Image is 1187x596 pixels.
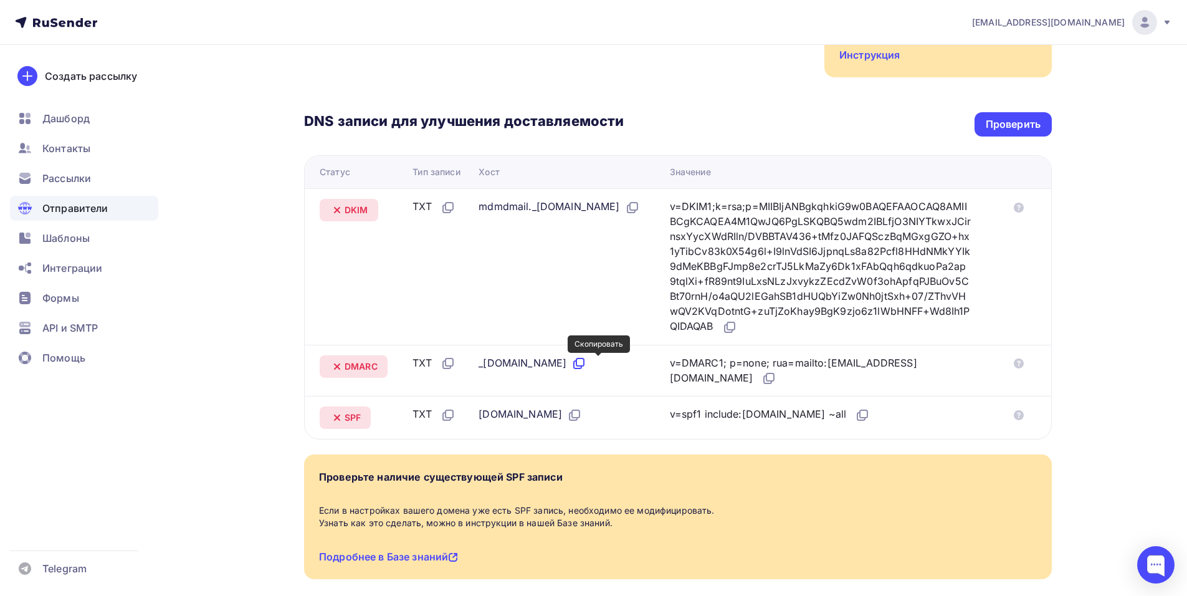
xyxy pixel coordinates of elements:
[345,411,361,424] span: SPF
[42,291,79,305] span: Формы
[345,360,378,373] span: DMARC
[45,69,137,84] div: Создать рассылку
[670,355,971,387] div: v=DMARC1; p=none; rua=mailto:[EMAIL_ADDRESS][DOMAIN_NAME]
[319,550,458,563] a: Подробнее в Базе знаний
[670,406,870,423] div: v=spf1 include:[DOMAIN_NAME] ~all
[412,166,460,178] div: Тип записи
[319,469,563,484] div: Проверьте наличие существующей SPF записи
[412,406,455,423] div: TXT
[10,196,158,221] a: Отправители
[42,201,108,216] span: Отправители
[42,320,98,335] span: API и SMTP
[479,406,582,423] div: [DOMAIN_NAME]
[670,166,711,178] div: Значение
[10,286,158,310] a: Формы
[972,16,1125,29] span: [EMAIL_ADDRESS][DOMAIN_NAME]
[972,10,1172,35] a: [EMAIL_ADDRESS][DOMAIN_NAME]
[10,106,158,131] a: Дашборд
[304,112,624,132] h3: DNS записи для улучшения доставляемости
[670,199,971,335] div: v=DKIM1;k=rsa;p=MIIBIjANBgkqhkiG9w0BAQEFAAOCAQ8AMIIBCgKCAQEA4M1QwJQ6PgLSKQBQ5wdm2IBLfjO3NIYTkwxJC...
[320,166,350,178] div: Статус
[986,117,1041,132] div: Проверить
[479,355,586,372] div: _[DOMAIN_NAME]
[42,261,102,276] span: Интеграции
[10,226,158,251] a: Шаблоны
[479,199,639,215] div: mdmdmail._[DOMAIN_NAME]
[42,111,90,126] span: Дашборд
[10,166,158,191] a: Рассылки
[42,141,90,156] span: Контакты
[412,355,455,372] div: TXT
[10,136,158,161] a: Контакты
[319,504,1037,529] div: Если в настройках вашего домена уже есть SPF запись, необходимо ее модифицировать. Узнать как это...
[42,231,90,246] span: Шаблоны
[42,561,87,576] span: Telegram
[345,204,368,216] span: DKIM
[839,49,900,61] a: Инструкция
[479,166,500,178] div: Хост
[42,171,91,186] span: Рассылки
[412,199,455,215] div: TXT
[42,350,85,365] span: Помощь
